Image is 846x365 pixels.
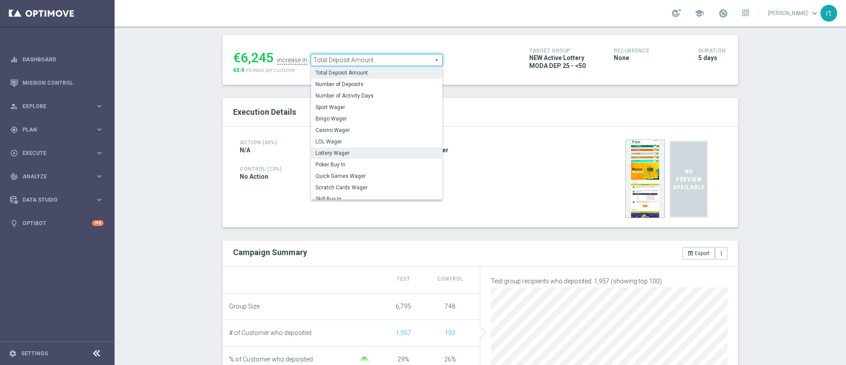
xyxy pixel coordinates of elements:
span: 26% [444,356,456,363]
a: Optibot [22,211,92,235]
a: Dashboard [22,48,104,71]
span: No Action [240,173,268,181]
span: Sport Wager [315,104,438,111]
div: rt [820,5,837,22]
i: settings [9,350,17,357]
i: lightbulb [10,219,18,227]
span: NEW Active Lottery MODA DEP 25 - <50 [529,54,601,70]
div: Mission Control [10,71,104,94]
button: lightbulb Optibot +10 [10,220,104,227]
img: 36597.jpeg [625,139,665,218]
span: None [614,54,629,62]
span: Plan [22,127,95,132]
span: 748 [445,303,455,310]
button: Mission Control [10,79,104,87]
span: Number of Deposits [315,81,438,88]
i: keyboard_arrow_right [95,102,104,110]
span: school [694,8,704,18]
span: Control [437,276,463,282]
span: 29% [397,356,409,363]
div: Plan [10,126,95,134]
span: Total Deposit Amount [315,69,438,76]
span: 5 days [698,54,717,62]
button: open_in_browser Export [683,247,715,260]
span: Test [397,276,410,282]
h4: Duration [698,48,727,54]
div: Analyze [10,173,95,181]
button: gps_fixed Plan keyboard_arrow_right [10,126,104,133]
span: Execute [22,151,95,156]
h4: Recurrence [614,48,685,54]
h4: Action (90%) [240,139,309,146]
div: Data Studio [10,196,95,204]
span: €0.9 [233,67,244,73]
span: 6,795 [396,303,411,310]
a: Mission Control [22,71,104,94]
div: increase in [277,56,307,64]
button: more_vert [715,247,727,260]
span: Scratch Cards Wager [315,184,438,191]
h2: Campaign Summary [233,248,307,257]
span: Explore [22,104,95,109]
img: noPreview.svg [669,139,708,219]
div: Explore [10,102,95,110]
div: €6,245 [233,50,274,66]
button: track_changes Analyze keyboard_arrow_right [10,173,104,180]
span: Number of Activity Days [315,92,438,99]
img: gaussianGreen.svg [356,357,373,362]
i: gps_fixed [10,126,18,134]
i: equalizer [10,56,18,64]
i: keyboard_arrow_right [95,172,104,181]
button: play_circle_outline Execute keyboard_arrow_right [10,150,104,157]
span: Lottery Wager [315,150,438,157]
span: Group Size [229,303,260,310]
span: Poker Buy In [315,161,438,168]
span: Casino Wager [315,127,438,134]
div: +10 [92,220,104,226]
i: keyboard_arrow_right [95,149,104,157]
a: [PERSON_NAME]keyboard_arrow_down [767,7,820,20]
h4: Target Group [529,48,601,54]
i: open_in_browser [687,250,694,256]
button: Data Studio keyboard_arrow_right [10,196,104,203]
span: Analyze [22,174,95,179]
h4: Control (10%) [240,166,556,172]
span: LOL Wager [315,138,438,145]
span: Execution Details [233,107,296,117]
i: play_circle_outline [10,149,18,157]
i: keyboard_arrow_right [95,196,104,204]
span: N/A [240,146,250,154]
i: keyboard_arrow_right [95,125,104,134]
span: Skill Buy In [315,196,438,203]
button: equalizer Dashboard [10,56,104,63]
span: increase per customer [245,67,295,73]
a: Settings [21,351,48,356]
i: person_search [10,102,18,110]
p: Test group recipients who deposited: 1,957 (showing top 100) [491,277,727,285]
span: # of Customer who deposited [229,329,312,337]
div: Execute [10,149,95,157]
div: Optibot [10,211,104,235]
button: person_search Explore keyboard_arrow_right [10,103,104,110]
span: Show unique customers [445,329,455,336]
span: keyboard_arrow_down [810,8,820,18]
div: Dashboard [10,48,104,71]
i: more_vert [718,250,724,256]
span: Show unique customers [396,329,411,336]
span: % of Customer who deposited [229,356,313,363]
span: Quick Games Wager [315,173,438,180]
i: track_changes [10,173,18,181]
span: Data Studio [22,197,95,203]
span: Bingo Wager [315,115,438,122]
